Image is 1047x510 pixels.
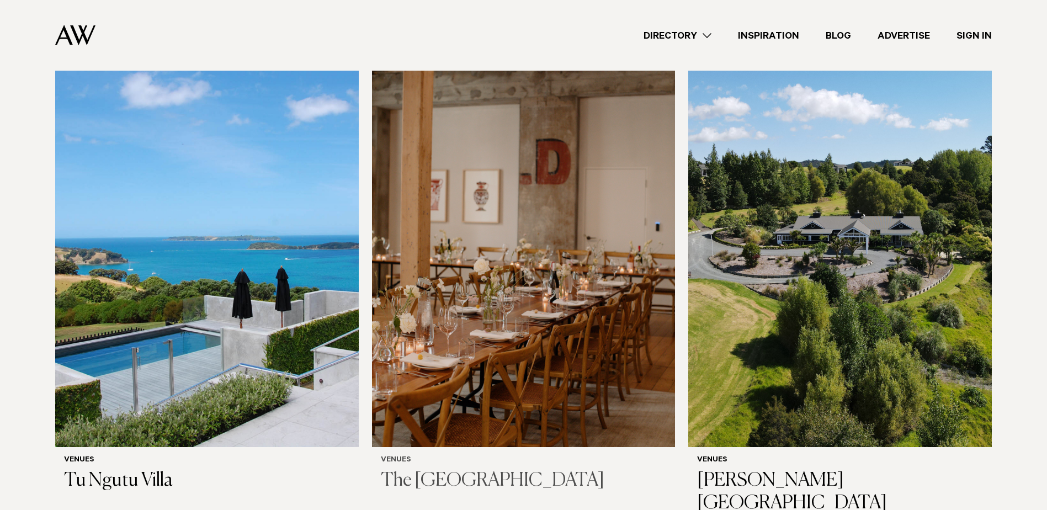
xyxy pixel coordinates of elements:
img: Auckland Weddings Venues | The Hotel Britomart [372,40,676,447]
a: Auckland Weddings Venues | Tu Ngutu Villa Venues Tu Ngutu Villa [55,40,359,501]
h3: The [GEOGRAPHIC_DATA] [381,470,667,492]
a: Inspiration [725,28,812,43]
a: Auckland Weddings Venues | The Hotel Britomart Venues The [GEOGRAPHIC_DATA] [372,40,676,501]
a: Directory [630,28,725,43]
h6: Venues [64,456,350,465]
a: Sign In [943,28,1005,43]
a: Blog [812,28,864,43]
img: Auckland Weddings Venues | Woodhouse Mountain Lodge [688,40,992,447]
img: Auckland Weddings Logo [55,25,95,45]
h6: Venues [381,456,667,465]
h3: Tu Ngutu Villa [64,470,350,492]
h6: Venues [697,456,983,465]
img: Auckland Weddings Venues | Tu Ngutu Villa [55,40,359,447]
a: Advertise [864,28,943,43]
